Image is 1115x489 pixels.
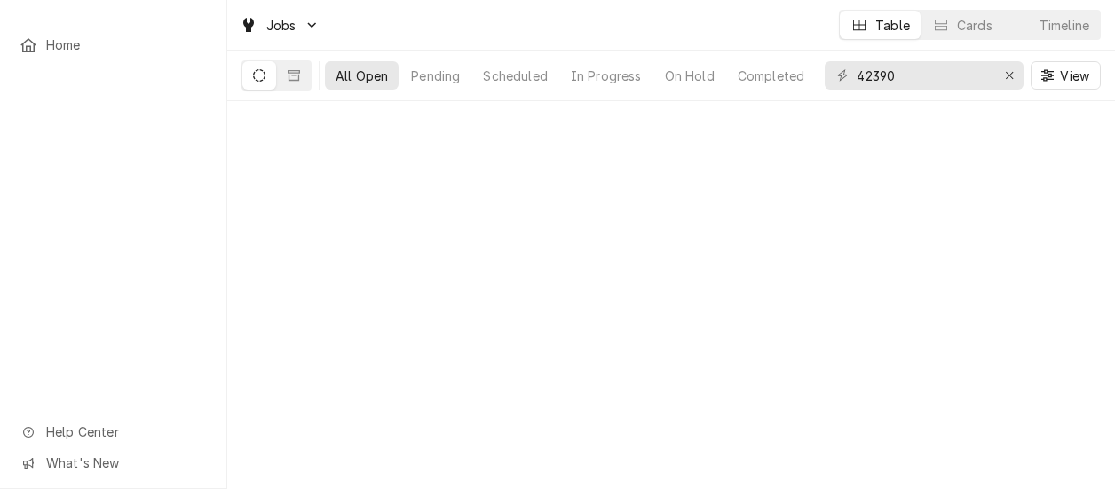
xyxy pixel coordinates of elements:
[738,67,804,85] div: Completed
[411,67,460,85] div: Pending
[233,11,327,40] a: Go to Jobs
[665,67,715,85] div: On Hold
[266,16,297,35] span: Jobs
[46,35,207,54] span: Home
[46,422,205,441] span: Help Center
[957,16,992,35] div: Cards
[336,67,388,85] div: All Open
[875,16,910,35] div: Table
[46,454,205,472] span: What's New
[11,417,216,446] a: Go to Help Center
[1031,61,1101,90] button: View
[1040,16,1089,35] div: Timeline
[11,448,216,477] a: Go to What's New
[857,61,990,90] input: Keyword search
[571,67,642,85] div: In Progress
[995,61,1024,90] button: Erase input
[483,67,547,85] div: Scheduled
[1056,67,1093,85] span: View
[11,30,216,59] a: Home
